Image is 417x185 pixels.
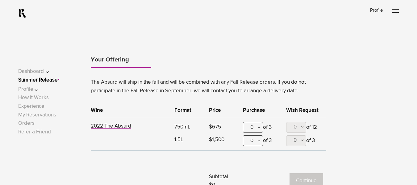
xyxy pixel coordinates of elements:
[209,137,224,142] lightning-formatted-number: $1,500
[91,78,326,95] p: The Absurd will ship in the fall and will be combined with any Fall Release orders. If you do not...
[174,135,203,148] div: 1.5L
[370,8,383,13] a: Profile
[243,135,280,149] div: of 3
[18,112,56,118] a: My Reservations
[206,103,240,118] th: Price
[18,78,58,83] a: Summer Release
[91,124,131,130] button: 2022 The Absurd
[91,103,171,118] th: Wine
[91,52,151,68] li: Your Offering
[209,124,221,130] lightning-formatted-number: $675
[91,52,326,70] ul: Tabs
[18,8,27,18] a: RealmCellars
[18,95,49,100] a: How It Works
[18,129,51,135] a: Refer a Friend
[286,135,323,149] div: of 3
[18,85,57,94] button: Profile
[18,67,57,76] button: Dashboard
[286,122,323,135] div: of 12
[243,122,280,135] div: of 3
[18,104,44,109] a: Experience
[240,103,283,118] th: Purchase
[294,138,297,143] span: 0
[171,103,206,118] th: Format
[91,52,151,67] a: Your Offering
[174,122,203,135] div: 750mL
[283,103,326,118] th: Wish Request
[243,135,263,146] div: 0
[91,124,131,129] span: 2022 The Absurd
[18,121,35,126] a: Orders
[243,122,263,133] div: 0
[294,124,297,130] span: 0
